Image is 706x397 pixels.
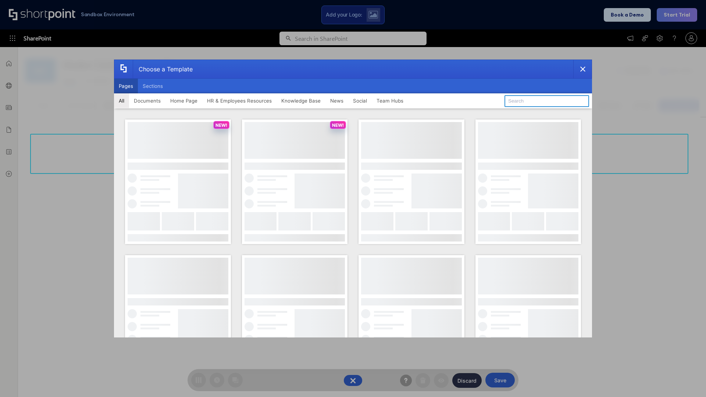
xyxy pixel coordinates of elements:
button: Sections [138,79,168,93]
p: NEW! [332,122,344,128]
iframe: Chat Widget [669,362,706,397]
button: Knowledge Base [277,93,325,108]
p: NEW! [215,122,227,128]
button: Documents [129,93,165,108]
button: Home Page [165,93,202,108]
div: template selector [114,60,592,337]
button: Pages [114,79,138,93]
button: News [325,93,348,108]
button: All [114,93,129,108]
button: Team Hubs [372,93,408,108]
div: Choose a Template [133,60,193,78]
input: Search [504,95,589,107]
button: Social [348,93,372,108]
button: HR & Employees Resources [202,93,277,108]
